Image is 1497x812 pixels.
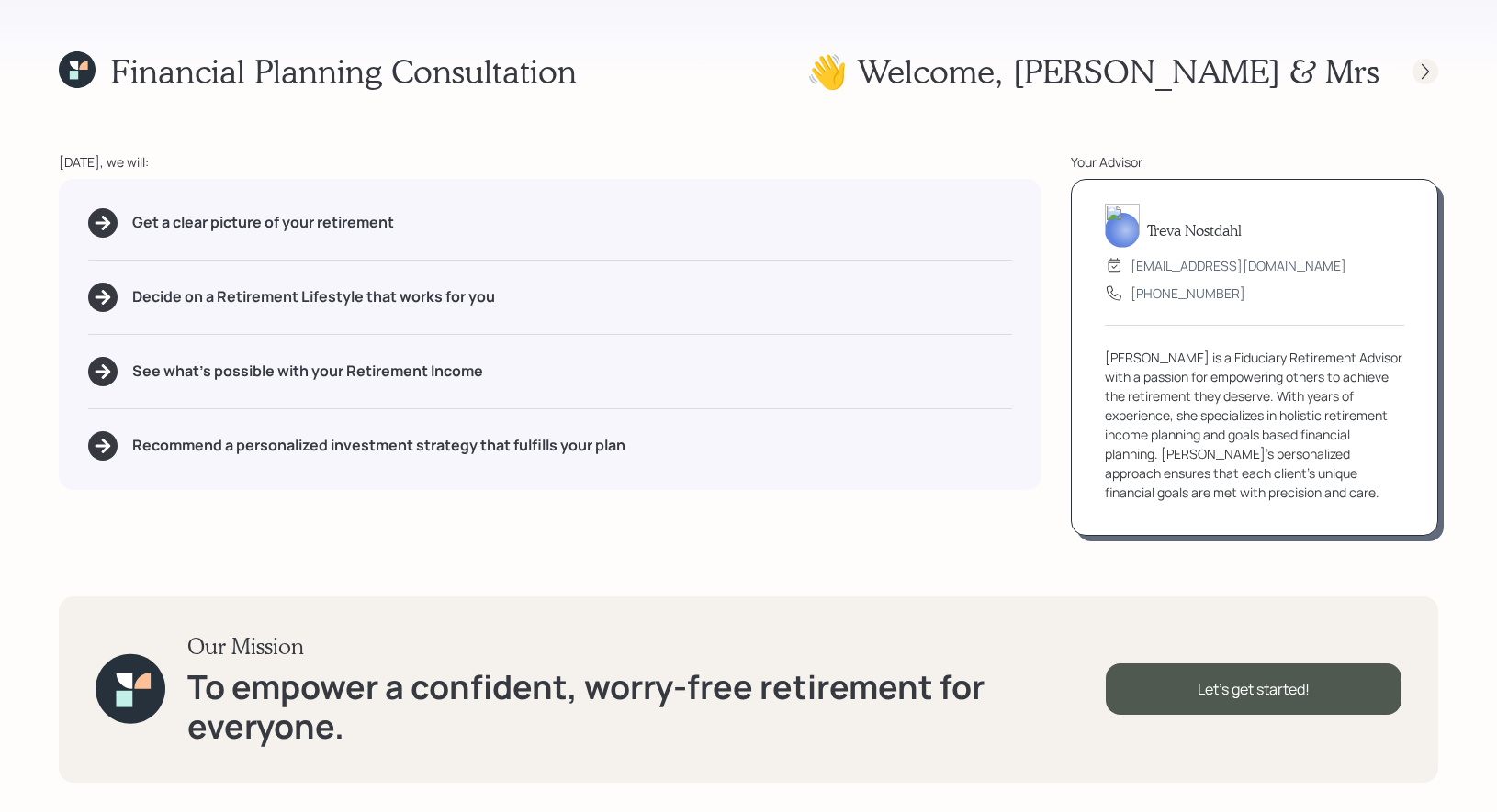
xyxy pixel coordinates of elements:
[1071,152,1438,172] div: Your Advisor
[132,288,495,306] h5: Decide on a Retirement Lifestyle that works for you
[187,633,1106,660] h3: Our Mission
[1131,256,1346,275] div: [EMAIL_ADDRESS][DOMAIN_NAME]
[1105,348,1404,502] div: [PERSON_NAME] is a Fiduciary Retirement Advisor with a passion for empowering others to achieve t...
[806,51,1379,91] h1: 👋 Welcome , [PERSON_NAME] & Mrs
[132,437,625,454] h5: Recommend a personalized investment strategy that fulfills your plan
[1147,221,1242,239] h5: Treva Nostdahl
[187,667,1106,746] h1: To empower a confident, worry-free retirement for everyone.
[1106,663,1401,715] div: Let's get started!
[132,362,483,380] h5: See what's possible with your Retirement Income
[1131,284,1245,303] div: [PHONE_NUMBER]
[132,214,394,231] h5: Get a clear picture of your retirement
[110,51,577,91] h1: Financial Planning Consultation
[1105,204,1140,248] img: treva-nostdahl-headshot.png
[59,152,1041,172] div: [DATE], we will:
